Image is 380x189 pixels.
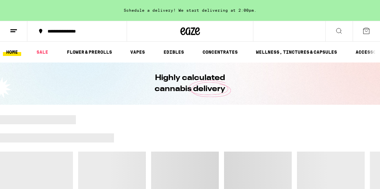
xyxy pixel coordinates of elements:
a: HOME [3,48,21,56]
h1: Highly calculated cannabis delivery [136,73,244,95]
a: FLOWER & PREROLLS [63,48,115,56]
a: EDIBLES [160,48,187,56]
a: VAPES [127,48,148,56]
a: CONCENTRATES [199,48,241,56]
a: WELLNESS, TINCTURES & CAPSULES [253,48,340,56]
a: SALE [33,48,51,56]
